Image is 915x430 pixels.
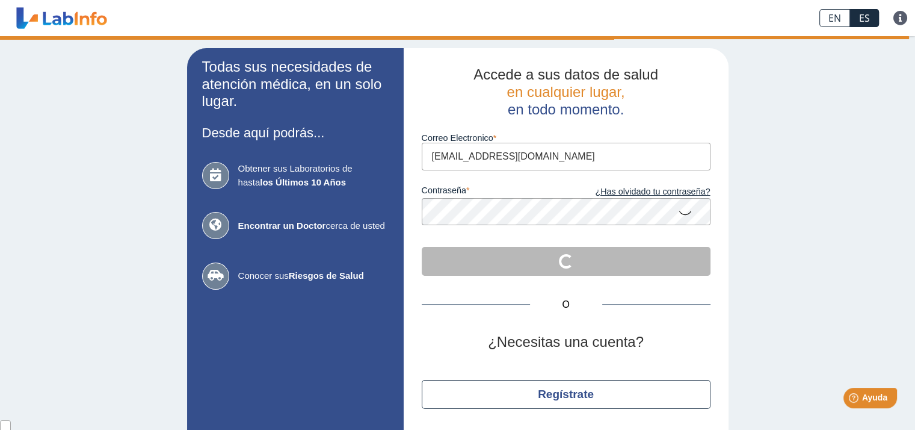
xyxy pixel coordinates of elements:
[422,380,710,409] button: Regístrate
[530,298,602,312] span: O
[289,270,364,281] b: Riesgos de Salud
[508,101,624,117] span: en todo momento.
[422,185,566,199] label: contraseña
[238,269,389,283] span: Conocer sus
[819,9,850,27] a: EN
[260,177,346,187] b: los Últimos 10 Años
[202,58,389,110] h2: Todas sus necesidades de atención médica, en un solo lugar.
[422,133,710,143] label: Correo Electronico
[566,185,710,199] a: ¿Has olvidado tu contraseña?
[507,84,624,100] span: en cualquier lugar,
[473,66,658,83] span: Accede a sus datos de salud
[808,383,902,417] iframe: Help widget launcher
[850,9,879,27] a: ES
[238,219,389,233] span: cerca de usted
[238,162,389,189] span: Obtener sus Laboratorios de hasta
[422,334,710,351] h2: ¿Necesitas una cuenta?
[238,220,326,231] b: Encontrar un Doctor
[202,125,389,140] h3: Desde aquí podrás...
